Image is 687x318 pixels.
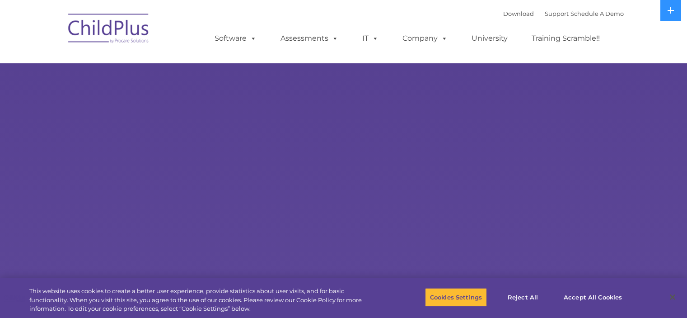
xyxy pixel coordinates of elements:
a: Support [545,10,569,17]
a: Software [206,29,266,47]
a: IT [353,29,388,47]
a: Training Scramble!! [523,29,609,47]
a: Download [503,10,534,17]
a: Schedule A Demo [570,10,624,17]
a: Assessments [271,29,347,47]
a: University [463,29,517,47]
button: Cookies Settings [425,288,487,307]
font: | [503,10,624,17]
button: Close [663,287,682,307]
button: Accept All Cookies [559,288,627,307]
img: ChildPlus by Procare Solutions [64,7,154,52]
div: This website uses cookies to create a better user experience, provide statistics about user visit... [29,287,378,313]
a: Company [393,29,457,47]
button: Reject All [495,288,551,307]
